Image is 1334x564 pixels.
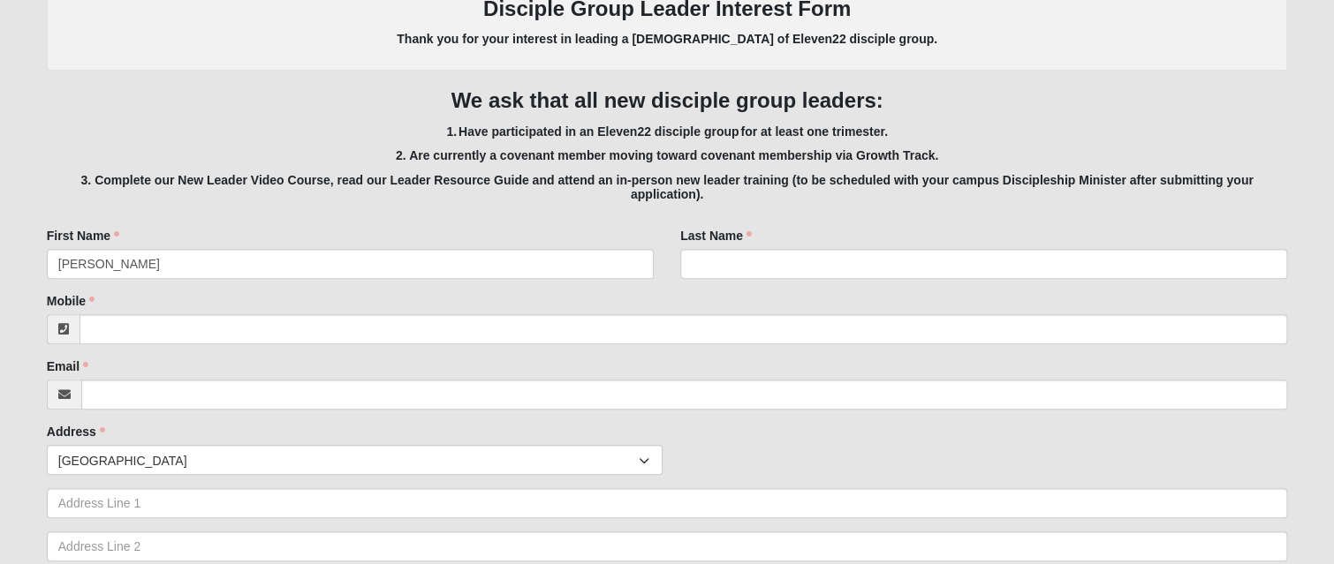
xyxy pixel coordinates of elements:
h3: We ask that all new disciple group leaders: [47,88,1288,114]
input: Address Line 1 [47,488,1288,518]
input: Address Line 2 [47,531,1288,561]
label: Address [47,423,105,440]
label: Mobile [47,292,95,310]
h5: Thank you for your interest in leading a [DEMOGRAPHIC_DATA] of Eleven22 disciple group. [64,32,1270,47]
h5: 1. Have participated in an Eleven22 disciple group for at least one trimester. [47,124,1288,139]
label: Last Name [680,227,752,244]
span: [GEOGRAPHIC_DATA] [58,446,639,476]
label: First Name [47,227,119,244]
h5: 2. Are currently a covenant member moving toward covenant membership via Growth Track. [47,148,1288,163]
label: Email [47,357,88,375]
h5: 3. Complete our New Leader Video Course, read our Leader Resource Guide and attend an in-person n... [47,173,1288,203]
